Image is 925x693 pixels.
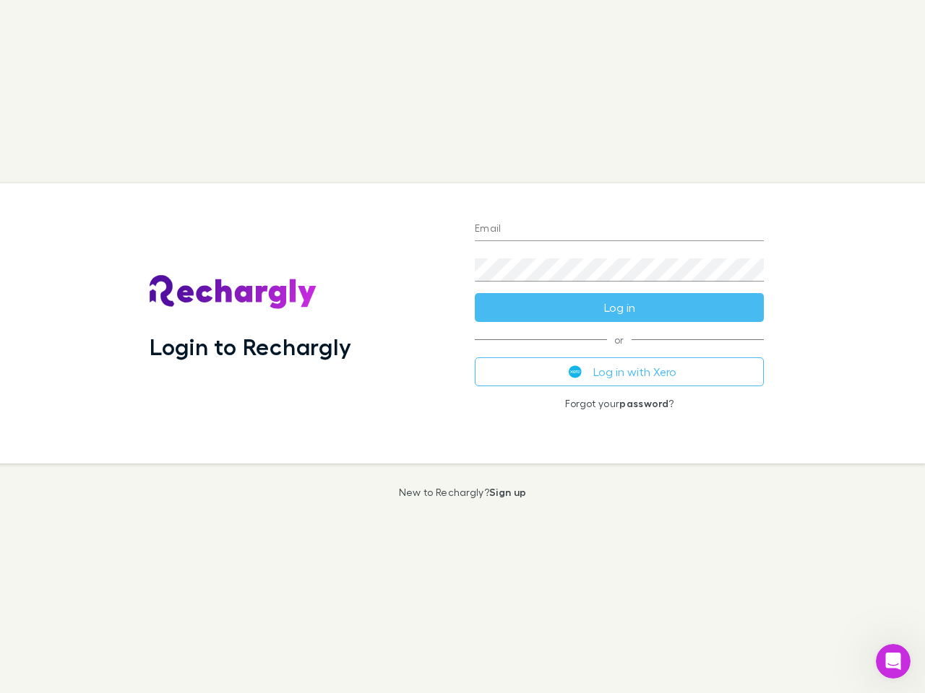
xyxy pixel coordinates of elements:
button: Log in [475,293,764,322]
p: Forgot your ? [475,398,764,409]
img: Rechargly's Logo [150,275,317,310]
iframe: Intercom live chat [876,644,911,679]
img: Xero's logo [569,365,582,378]
h1: Login to Rechargly [150,333,351,360]
p: New to Rechargly? [399,487,527,498]
a: Sign up [489,486,526,498]
a: password [619,397,668,409]
button: Log in with Xero [475,357,764,386]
